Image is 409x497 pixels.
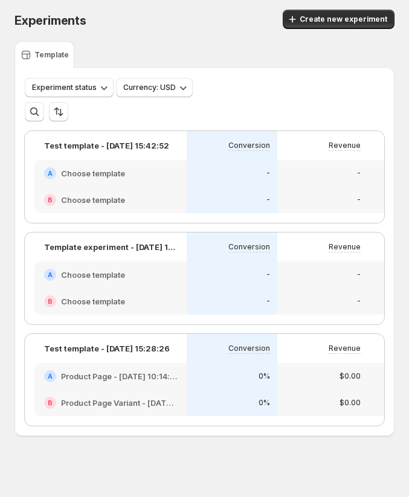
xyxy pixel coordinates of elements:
h2: B [48,298,53,305]
p: Revenue [329,141,361,150]
p: - [266,297,270,306]
button: Create new experiment [283,10,395,29]
p: - [266,168,270,178]
button: Sort the results [49,102,68,121]
h2: Choose template [61,269,125,281]
h2: A [48,373,53,380]
p: Template experiment - [DATE] 13:56:47 [44,241,177,253]
button: Experiment status [25,78,114,97]
p: Revenue [329,242,361,252]
p: 0% [259,371,270,381]
p: - [357,270,361,280]
p: Conversion [228,242,270,252]
p: $0.00 [340,371,361,381]
p: Revenue [329,344,361,353]
h2: A [48,170,53,177]
p: 0% [259,398,270,408]
p: - [266,270,270,280]
span: Experiment status [32,83,97,92]
h2: Choose template [61,194,125,206]
h2: B [48,196,53,204]
p: - [357,195,361,205]
h2: A [48,271,53,278]
p: - [266,195,270,205]
p: Template [34,50,69,60]
p: - [357,168,361,178]
p: Conversion [228,344,270,353]
span: Currency: USD [123,83,176,92]
h2: Product Page - [DATE] 10:14:03 [61,370,177,382]
span: Create new experiment [300,14,387,24]
h2: Product Page Variant - [DATE] 10:14:03 [61,397,177,409]
p: $0.00 [340,398,361,408]
p: Conversion [228,141,270,150]
h2: B [48,399,53,406]
p: Test template - [DATE] 15:42:52 [44,139,169,152]
p: - [357,297,361,306]
h2: Choose template [61,295,125,307]
span: Experiments [14,13,86,28]
p: Test template - [DATE] 15:28:26 [44,342,170,354]
button: Currency: USD [116,78,193,97]
h2: Choose template [61,167,125,179]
